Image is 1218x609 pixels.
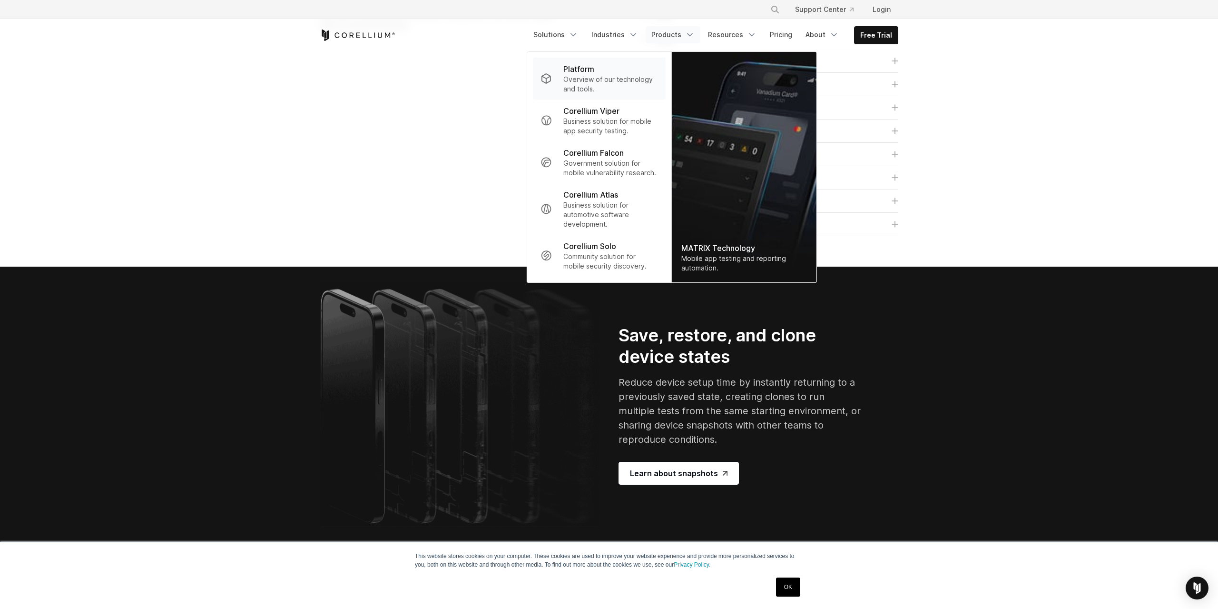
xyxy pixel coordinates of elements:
a: About [800,26,845,43]
span: Learn about snapshots [630,468,727,479]
p: Business solution for mobile app security testing. [563,117,658,136]
a: Industries [586,26,644,43]
h2: Save, restore, and clone device states [619,325,862,368]
img: Matrix_WebNav_1x [672,52,816,282]
a: Free Trial [855,27,898,44]
a: Resources [702,26,762,43]
a: Corellium Solo Community solution for mobile security discovery. [533,235,666,277]
div: Navigation Menu [528,26,898,44]
p: Corellium Viper [563,105,619,117]
div: Open Intercom Messenger [1186,577,1208,599]
a: Learn about snapshots [619,462,739,485]
a: Platform Overview of our technology and tools. [533,58,666,100]
p: Community solution for mobile security discovery. [563,252,658,271]
a: Login [865,1,898,18]
div: Navigation Menu [759,1,898,18]
a: Corellium Atlas Business solution for automotive software development. [533,183,666,235]
a: Privacy Policy. [674,561,710,568]
a: Corellium Viper Business solution for mobile app security testing. [533,100,666,141]
a: Corellium Home [320,30,395,41]
p: Reduce device setup time by instantly returning to a previously saved state, creating clones to r... [619,375,862,447]
a: Corellium Falcon Government solution for mobile vulnerability research. [533,141,666,183]
a: Products [646,26,700,43]
a: Support Center [787,1,861,18]
img: A lineup of five iPhone models becoming more gradient [320,282,599,527]
a: Pricing [764,26,798,43]
p: Overview of our technology and tools. [563,75,658,94]
p: Corellium Atlas [563,189,618,200]
p: Government solution for mobile vulnerability research. [563,159,658,178]
p: This website stores cookies on your computer. These cookies are used to improve your website expe... [415,552,803,569]
button: Search [766,1,784,18]
div: MATRIX Technology [681,242,807,254]
p: Corellium Falcon [563,147,624,159]
p: Business solution for automotive software development. [563,200,658,229]
p: Platform [563,63,594,75]
p: Corellium Solo [563,240,616,252]
div: Mobile app testing and reporting automation. [681,254,807,273]
a: Solutions [528,26,584,43]
a: MATRIX Technology Mobile app testing and reporting automation. [672,52,816,282]
a: OK [776,578,800,597]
